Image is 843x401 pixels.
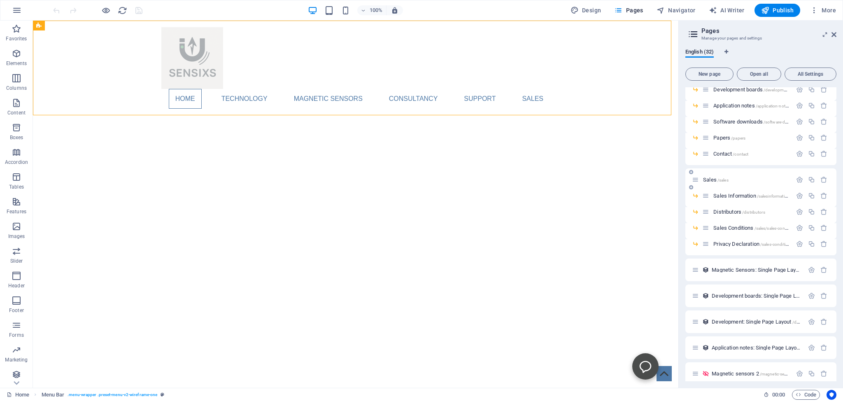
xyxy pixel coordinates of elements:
[820,266,827,273] div: Remove
[820,118,827,125] div: Remove
[827,390,836,400] button: Usercentrics
[808,344,815,351] div: Settings
[701,177,792,182] div: Sales/sales
[713,151,748,157] span: Click to open page
[792,390,820,400] button: Code
[713,86,804,93] span: Development boards
[8,282,25,289] p: Header
[357,5,387,15] button: 100%
[820,192,827,199] div: Remove
[711,135,792,140] div: Papers/papers
[796,192,803,199] div: Settings
[7,110,26,116] p: Content
[711,193,792,198] div: Sales Information/salesinformation
[653,4,699,17] button: Navigator
[820,344,827,351] div: Remove
[820,292,827,299] div: Remove
[820,370,827,377] div: Remove
[9,332,24,338] p: Forms
[68,390,157,400] span: . menu-wrapper .preset-menu-v2-wireframe-one
[702,292,709,299] div: This layout is used as a template for all items (e.g. a blog post) of this collection. The conten...
[571,6,601,14] span: Design
[810,6,836,14] span: More
[808,102,815,109] div: Duplicate
[820,208,827,215] div: Remove
[796,240,803,247] div: Settings
[741,72,778,77] span: Open all
[6,85,27,91] p: Columns
[657,6,696,14] span: Navigator
[6,60,27,67] p: Elements
[702,344,709,351] div: This layout is used as a template for all items (e.g. a blog post) of this collection. The conten...
[796,208,803,215] div: Settings
[808,208,815,215] div: Duplicate
[711,241,792,247] div: Privacy Declaration/sales-conditions
[713,209,765,215] span: Distributors
[808,176,815,183] div: Duplicate
[701,27,836,35] h2: Pages
[713,193,789,199] span: Sales Information
[689,72,730,77] span: New page
[742,210,765,214] span: /distributors
[796,224,803,231] div: Settings
[713,135,745,141] span: Click to open page
[796,102,803,109] div: Settings
[808,118,815,125] div: Duplicate
[785,68,836,81] button: All Settings
[760,372,801,376] span: /magnetic-sensors-24
[820,240,827,247] div: Remove
[820,102,827,109] div: Remove
[796,390,816,400] span: Code
[772,390,785,400] span: 00 00
[808,150,815,157] div: Duplicate
[101,5,111,15] button: Click here to leave preview mode and continue editing
[820,176,827,183] div: Remove
[717,178,729,182] span: /sales
[764,120,804,124] span: /software-downloads
[701,35,820,42] h3: Manage your pages and settings
[792,320,828,324] span: /development-item
[711,225,792,231] div: Sales Conditions/sales/sales-conditions
[764,390,785,400] h6: Session time
[788,72,833,77] span: All Settings
[778,392,779,398] span: :
[796,86,803,93] div: Settings
[9,184,24,190] p: Tables
[118,6,127,15] i: Reload page
[611,4,646,17] button: Pages
[764,88,804,92] span: /development-boards
[685,68,734,81] button: New page
[711,151,792,156] div: Contact/contact
[709,345,804,350] div: Application notes: Single Page Layout
[711,87,792,92] div: Development boards/development-boards
[5,159,28,166] p: Accordion
[702,266,709,273] div: This layout is used as a template for all items (e.g. a blog post) of this collection. The conten...
[820,86,827,93] div: Remove
[709,319,804,324] div: Development: Single Page Layout/development-item
[808,240,815,247] div: Duplicate
[808,266,815,273] div: Settings
[713,119,803,125] span: Click to open page
[808,86,815,93] div: Duplicate
[9,307,24,314] p: Footer
[117,5,127,15] button: reload
[757,194,789,198] span: /salesinformation
[713,225,797,231] span: Sales Conditions
[760,242,792,247] span: /sales-conditions
[820,318,827,325] div: Remove
[685,49,836,64] div: Language Tabs
[761,6,794,14] span: Publish
[7,390,29,400] a: Click to cancel selection. Double-click to open Pages
[712,371,801,377] span: Click to open page
[820,134,827,141] div: Remove
[703,177,729,183] span: Sales
[5,357,28,363] p: Marketing
[10,134,23,141] p: Boxes
[808,224,815,231] div: Duplicate
[614,6,643,14] span: Pages
[711,103,792,108] div: Application notes/application-notes
[808,292,815,299] div: Settings
[796,176,803,183] div: Settings
[755,226,798,231] span: /sales/sales-conditions
[807,4,839,17] button: More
